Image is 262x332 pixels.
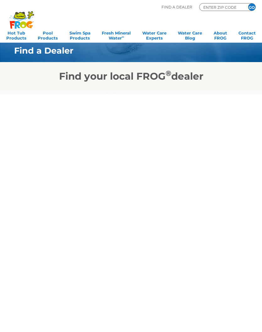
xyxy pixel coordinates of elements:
[38,29,58,41] a: PoolProducts
[166,69,171,78] sup: ®
[161,3,192,11] p: Find A Dealer
[238,29,256,41] a: ContactFROG
[5,70,257,82] h2: Find your local FROG dealer
[178,29,202,41] a: Water CareBlog
[142,29,166,41] a: Water CareExperts
[102,29,131,41] a: Fresh MineralWater∞
[248,3,255,11] input: GO
[122,35,124,39] sup: ∞
[6,29,26,41] a: Hot TubProducts
[14,46,232,55] h1: Find a Dealer
[69,29,90,41] a: Swim SpaProducts
[214,29,227,41] a: AboutFROG
[6,3,37,29] img: Frog Products Logo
